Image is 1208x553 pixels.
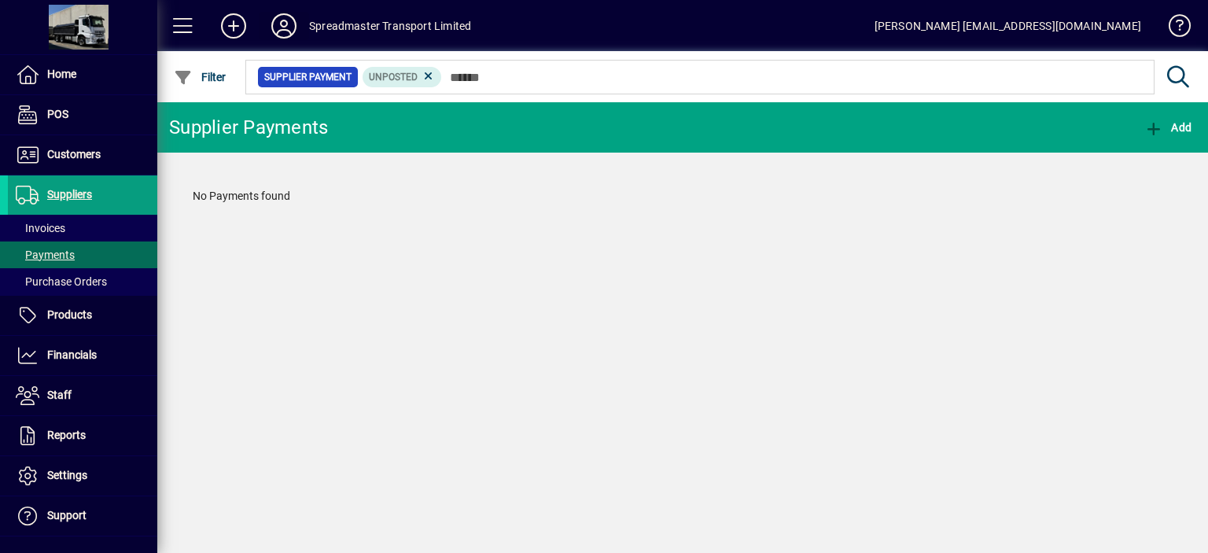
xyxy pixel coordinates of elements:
[8,296,157,335] a: Products
[47,68,76,80] span: Home
[8,135,157,175] a: Customers
[16,249,75,261] span: Payments
[1157,3,1188,54] a: Knowledge Base
[47,469,87,481] span: Settings
[47,108,68,120] span: POS
[1140,113,1195,142] button: Add
[208,12,259,40] button: Add
[8,336,157,375] a: Financials
[8,241,157,268] a: Payments
[47,509,87,522] span: Support
[47,389,72,401] span: Staff
[259,12,309,40] button: Profile
[47,148,101,160] span: Customers
[47,188,92,201] span: Suppliers
[47,308,92,321] span: Products
[8,456,157,496] a: Settings
[169,115,328,140] div: Supplier Payments
[174,71,226,83] span: Filter
[47,348,97,361] span: Financials
[8,416,157,455] a: Reports
[875,13,1141,39] div: [PERSON_NAME] [EMAIL_ADDRESS][DOMAIN_NAME]
[8,95,157,135] a: POS
[16,275,107,288] span: Purchase Orders
[8,376,157,415] a: Staff
[8,55,157,94] a: Home
[309,13,471,39] div: Spreadmaster Transport Limited
[8,496,157,536] a: Support
[1144,121,1191,134] span: Add
[8,268,157,295] a: Purchase Orders
[16,222,65,234] span: Invoices
[363,67,442,87] mat-chip: Supplier Payment Status: Unposted
[170,63,230,91] button: Filter
[264,69,352,85] span: Supplier Payment
[47,429,86,441] span: Reports
[8,215,157,241] a: Invoices
[369,72,418,83] span: Unposted
[177,172,1188,220] div: No Payments found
